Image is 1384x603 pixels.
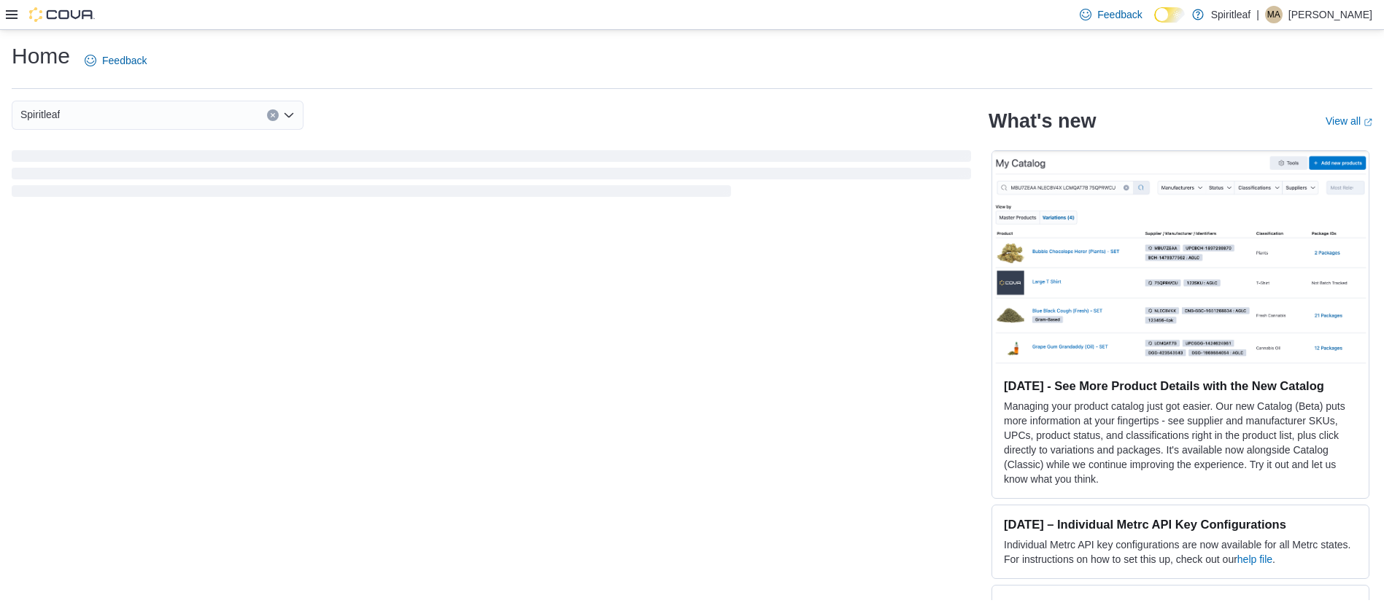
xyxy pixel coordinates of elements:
h3: [DATE] - See More Product Details with the New Catalog [1004,378,1357,393]
img: Cova [29,7,95,22]
h2: What's new [989,109,1096,133]
p: Spiritleaf [1211,6,1250,23]
p: Managing your product catalog just got easier. Our new Catalog (Beta) puts more information at yo... [1004,399,1357,486]
p: [PERSON_NAME] [1288,6,1372,23]
input: Dark Mode [1154,7,1185,23]
h1: Home [12,42,70,71]
span: MA [1267,6,1280,23]
span: Loading [12,153,971,200]
span: Feedback [102,53,147,68]
svg: External link [1364,118,1372,127]
h3: [DATE] – Individual Metrc API Key Configurations [1004,517,1357,532]
a: help file [1237,553,1272,565]
button: Open list of options [283,109,295,121]
button: Clear input [267,109,279,121]
p: | [1256,6,1259,23]
div: Mark A [1265,6,1283,23]
a: View allExternal link [1326,115,1372,127]
span: Feedback [1097,7,1142,22]
p: Individual Metrc API key configurations are now available for all Metrc states. For instructions ... [1004,537,1357,567]
span: Spiritleaf [20,106,60,123]
a: Feedback [79,46,152,75]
